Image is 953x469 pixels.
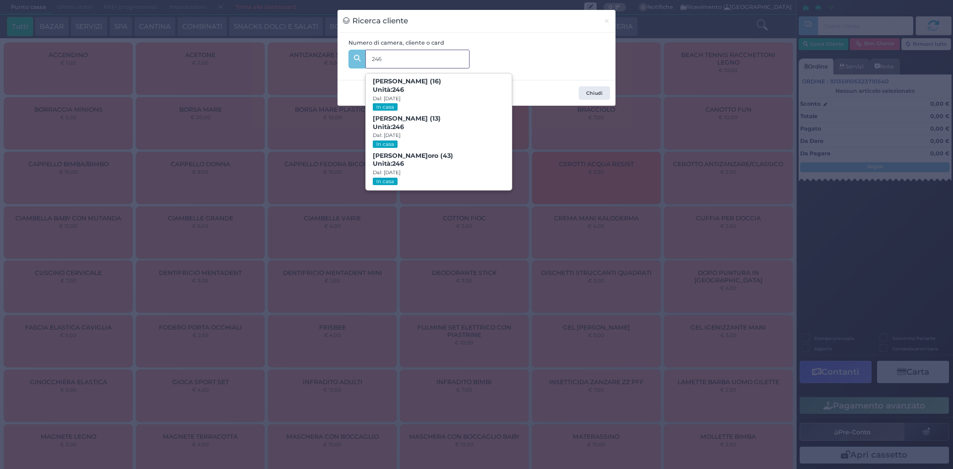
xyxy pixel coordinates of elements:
strong: 246 [392,86,404,93]
span: Unità: [373,160,404,168]
b: [PERSON_NAME]oro (43) [373,152,453,168]
h3: Ricerca cliente [343,15,408,27]
button: Chiudi [598,10,615,32]
button: Chiudi [579,86,610,100]
span: Unità: [373,123,404,132]
b: [PERSON_NAME] (13) [373,115,441,131]
small: In casa [373,103,397,111]
b: [PERSON_NAME] (16) [373,77,441,93]
small: In casa [373,178,397,185]
small: Dal: [DATE] [373,132,401,138]
small: In casa [373,140,397,148]
small: Dal: [DATE] [373,169,401,176]
label: Numero di camera, cliente o card [348,39,444,47]
input: Es. 'Mario Rossi', '220' o '108123234234' [365,50,470,68]
strong: 246 [392,123,404,131]
small: Dal: [DATE] [373,95,401,102]
span: × [604,15,610,26]
span: Unità: [373,86,404,94]
strong: 246 [392,160,404,167]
